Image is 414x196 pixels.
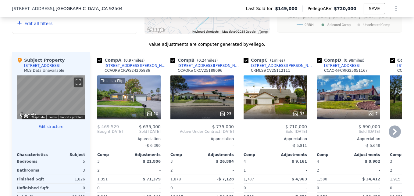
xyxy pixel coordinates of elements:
text: [DATE] [364,15,375,19]
button: SAVE [364,3,385,14]
text: [DATE] [288,15,299,19]
span: -$ 5,811 [292,143,307,148]
text: [DATE] [318,15,330,19]
div: Comp B [170,57,220,63]
div: 33 [293,111,305,117]
text: 92504 [305,23,314,27]
span: Sold [DATE] [123,129,161,134]
div: Comp [97,152,129,157]
span: $ 710,000 [285,124,307,129]
span: Sold [DATE] [317,129,380,134]
div: Unfinished Sqft [17,184,50,192]
span: Sold [DATE] [244,129,307,134]
a: Terms (opens in new tab) [48,115,57,119]
div: Adjustments [202,152,234,157]
div: 2 [170,166,201,175]
div: [STREET_ADDRESS][PERSON_NAME] [105,63,168,68]
text: [DATE] [348,15,360,19]
span: 1 [271,58,274,63]
div: 2 [97,166,128,175]
span: $ 775,000 [212,124,234,129]
div: Appreciation [244,136,307,141]
a: [STREET_ADDRESS][PERSON_NAME] [170,63,241,68]
div: Appreciation [170,136,234,141]
a: [STREET_ADDRESS] [317,63,360,68]
div: - [350,166,380,175]
span: $ 34,412 [362,177,380,181]
div: Comp C [244,57,287,63]
img: Google [146,26,166,34]
div: This is a Flip [100,78,125,84]
span: 0 [244,186,246,190]
span: 0.97 [125,58,134,63]
div: [STREET_ADDRESS][PERSON_NAME] [178,63,241,68]
div: Subject [51,152,85,157]
div: - [130,166,161,175]
div: Comp [317,152,348,157]
div: - [277,166,307,175]
text: Selected Comp [327,23,351,27]
div: 5 [52,157,85,166]
div: Map [17,75,85,119]
span: Last Sold for [246,5,275,12]
span: $ 26,884 [216,159,234,164]
div: - [203,166,234,175]
div: Subject Property [17,57,65,63]
span: Pellego ARV [308,5,334,12]
span: 0 [170,186,173,190]
div: Comp A [97,57,147,63]
span: $720,000 [334,6,356,11]
text: [DATE] [333,15,345,19]
span: 0.24 [198,58,207,63]
span: $ 21,806 [143,159,161,164]
button: Toggle fullscreen view [74,78,83,87]
div: 2 [317,166,347,175]
span: ( miles) [195,58,220,63]
button: Show Options [390,2,402,15]
a: [STREET_ADDRESS][PERSON_NAME] [97,63,168,68]
span: 0 [317,186,319,190]
span: Map data ©2025 Google [222,30,255,33]
div: MLS Data Unavailable [24,68,64,73]
div: CCAOR # CRCV25189096 [178,68,222,73]
div: Value adjustments are computer generated by Pellego . [12,41,402,47]
div: - [350,184,380,192]
a: Terms (opens in new tab) [259,30,268,33]
span: 0 [390,186,392,190]
a: Report a problem [60,115,83,119]
span: ( miles) [121,58,147,63]
div: Bathrooms [17,166,50,175]
span: 1,351 [97,177,108,181]
div: Appreciation [317,136,380,141]
span: ( miles) [341,58,367,63]
div: [STREET_ADDRESS][PERSON_NAME] [251,63,314,68]
img: Google [18,111,38,119]
span: $ 690,000 [359,124,380,129]
div: - [277,184,307,192]
span: -$ 6,390 [145,143,161,148]
span: Bought [97,129,110,134]
div: 1,826 [52,175,85,183]
span: 1,787 [244,177,254,181]
div: Characteristics [17,152,51,157]
span: $ 9,161 [292,159,307,164]
div: Bedrooms [17,157,50,166]
span: 3 [390,159,392,164]
span: 3 [97,159,100,164]
div: [DATE] [97,129,123,134]
div: - [130,184,161,192]
span: , CA 92504 [100,6,123,11]
span: 3 [170,159,173,164]
span: 1,580 [317,177,327,181]
span: 1,915 [390,177,400,181]
div: - [170,141,234,150]
div: 7 [368,111,378,117]
button: Map Data [32,115,45,119]
span: 0.98 [345,58,353,63]
div: [STREET_ADDRESS] [324,63,360,68]
div: Comp [170,152,202,157]
span: $ 469,529 [97,124,119,129]
span: $ 71,379 [143,177,161,181]
div: [STREET_ADDRESS] [24,63,60,68]
span: -$ 7,128 [217,177,234,181]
